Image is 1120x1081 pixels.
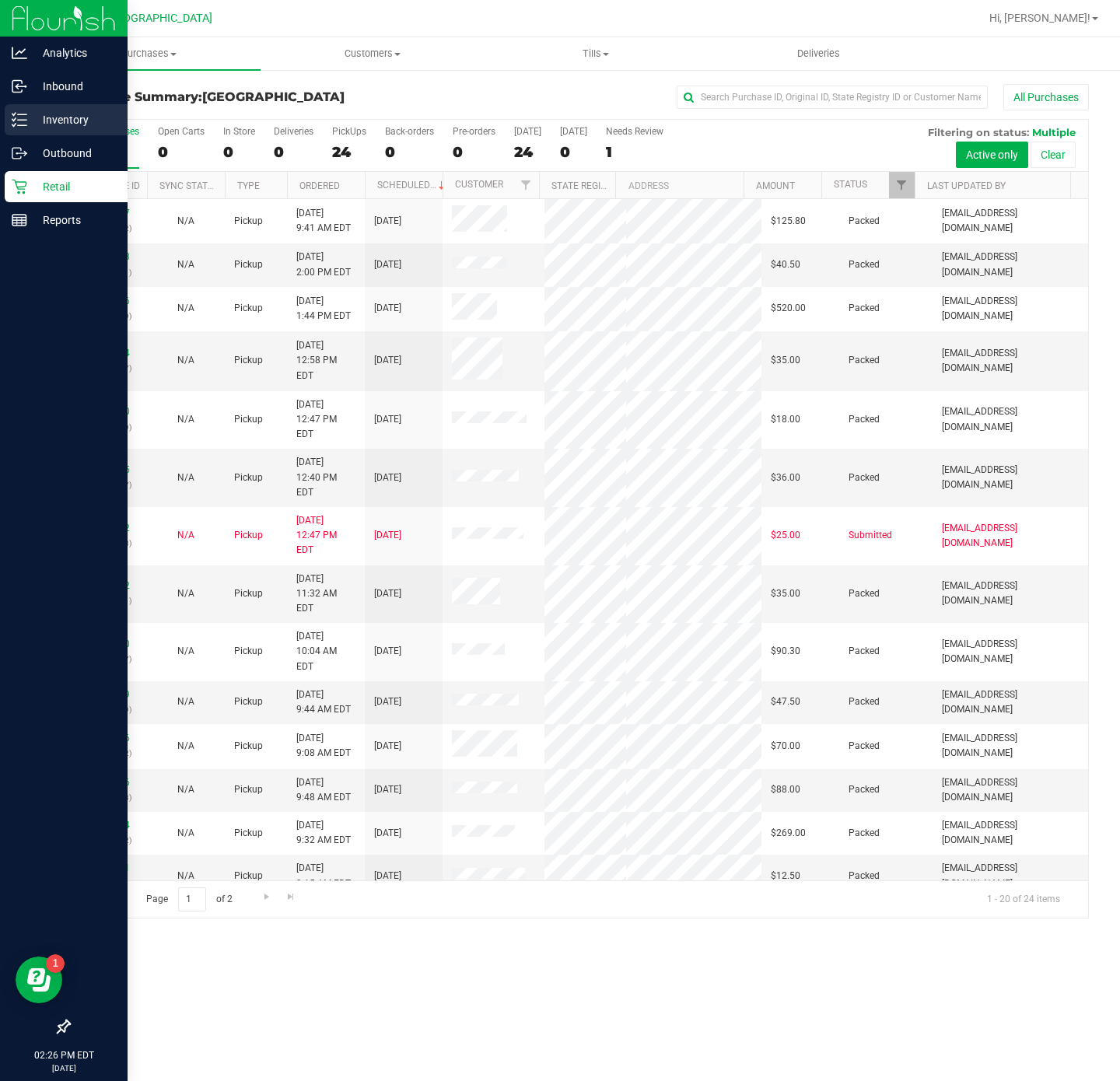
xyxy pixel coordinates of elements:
[234,353,263,368] span: Pickup
[296,687,351,717] span: [DATE] 9:44 AM EDT
[942,818,1079,848] span: [EMAIL_ADDRESS][DOMAIN_NAME]
[27,177,121,196] p: Retail
[274,126,313,137] div: Deliveries
[453,126,495,137] div: Pre-orders
[771,694,800,709] span: $47.50
[16,957,62,1003] iframe: Resource center
[374,353,401,368] span: [DATE]
[223,143,255,161] div: 0
[27,144,121,163] p: Outbound
[707,37,930,70] a: Deliveries
[12,212,27,228] inline-svg: Reports
[849,471,880,485] span: Packed
[942,521,1079,551] span: [EMAIL_ADDRESS][DOMAIN_NAME]
[485,47,706,61] span: Tills
[942,463,1079,492] span: [EMAIL_ADDRESS][DOMAIN_NAME]
[261,37,484,70] a: Customers
[177,353,194,368] button: N/A
[12,179,27,194] inline-svg: Retail
[771,869,800,883] span: $12.50
[942,404,1079,434] span: [EMAIL_ADDRESS][DOMAIN_NAME]
[177,530,194,540] span: Not Applicable
[158,126,205,137] div: Open Carts
[37,47,261,61] span: Purchases
[234,826,263,841] span: Pickup
[296,861,351,890] span: [DATE] 9:15 AM EDT
[296,397,355,443] span: [DATE] 12:47 PM EDT
[177,827,194,838] span: Not Applicable
[849,694,880,709] span: Packed
[177,739,194,754] button: N/A
[606,126,663,137] div: Needs Review
[956,142,1028,168] button: Active only
[280,887,303,908] a: Go to the last page
[942,775,1079,805] span: [EMAIL_ADDRESS][DOMAIN_NAME]
[177,782,194,797] button: N/A
[771,586,800,601] span: $35.00
[771,353,800,368] span: $35.00
[942,294,1079,324] span: [EMAIL_ADDRESS][DOMAIN_NAME]
[177,414,194,425] span: Not Applicable
[106,12,212,25] span: [GEOGRAPHIC_DATA]
[46,954,65,973] iframe: Resource center unread badge
[889,172,915,198] a: Filter
[849,782,880,797] span: Packed
[237,180,260,191] a: Type
[1032,126,1076,138] span: Multiple
[374,471,401,485] span: [DATE]
[374,644,401,659] span: [DATE]
[374,826,401,841] span: [DATE]
[849,257,880,272] span: Packed
[374,586,401,601] span: [DATE]
[374,214,401,229] span: [DATE]
[27,110,121,129] p: Inventory
[296,775,351,805] span: [DATE] 9:48 AM EDT
[296,513,355,558] span: [DATE] 12:47 PM EDT
[374,257,401,272] span: [DATE]
[177,645,194,656] span: Not Applicable
[927,180,1006,191] a: Last Updated By
[177,694,194,709] button: N/A
[158,143,205,161] div: 0
[177,412,194,427] button: N/A
[849,353,880,368] span: Packed
[514,126,541,137] div: [DATE]
[942,731,1079,761] span: [EMAIL_ADDRESS][DOMAIN_NAME]
[296,455,355,500] span: [DATE] 12:40 PM EDT
[177,870,194,881] span: Not Applicable
[234,739,263,754] span: Pickup
[771,301,806,316] span: $520.00
[849,412,880,427] span: Packed
[177,214,194,229] button: N/A
[296,731,351,761] span: [DATE] 9:08 AM EDT
[177,259,194,270] span: Not Applicable
[177,644,194,659] button: N/A
[771,739,800,754] span: $70.00
[989,12,1090,24] span: Hi, [PERSON_NAME]!
[484,37,707,70] a: Tills
[299,180,340,191] a: Ordered
[942,861,1079,890] span: [EMAIL_ADDRESS][DOMAIN_NAME]
[771,214,806,229] span: $125.80
[177,696,194,707] span: Not Applicable
[771,826,806,841] span: $269.00
[942,346,1079,376] span: [EMAIL_ADDRESS][DOMAIN_NAME]
[453,143,495,161] div: 0
[849,301,880,316] span: Packed
[296,250,351,279] span: [DATE] 2:00 PM EDT
[37,37,261,70] a: Purchases
[7,1048,121,1062] p: 02:26 PM EDT
[261,47,483,61] span: Customers
[177,471,194,485] button: N/A
[27,44,121,62] p: Analytics
[374,301,401,316] span: [DATE]
[849,739,880,754] span: Packed
[234,301,263,316] span: Pickup
[12,45,27,61] inline-svg: Analytics
[133,887,245,911] span: Page of 2
[834,179,867,190] a: Status
[274,143,313,161] div: 0
[385,126,434,137] div: Back-orders
[374,782,401,797] span: [DATE]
